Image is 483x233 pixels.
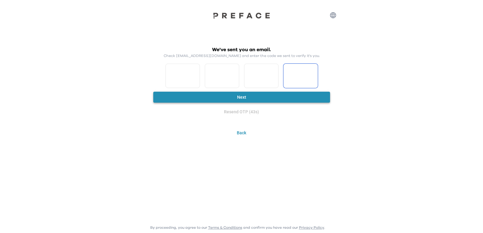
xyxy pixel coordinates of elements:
[165,64,200,88] input: Please enter OTP character 1
[283,64,318,88] input: Please enter OTP character 4
[299,226,324,229] a: Privacy Policy
[212,46,271,53] h2: We've sent you an email.
[205,64,239,88] input: Please enter OTP character 2
[150,225,325,230] p: By proceeding, you agree to our and confirm you have read our .
[164,53,320,58] p: Check [EMAIL_ADDRESS][DOMAIN_NAME] and enter the code we sent to verify it's you.
[153,92,330,103] button: Next
[208,226,242,229] a: Terms & Conditions
[150,127,333,139] button: Back
[244,64,279,88] input: Please enter OTP character 3
[211,12,272,19] img: Preface Logo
